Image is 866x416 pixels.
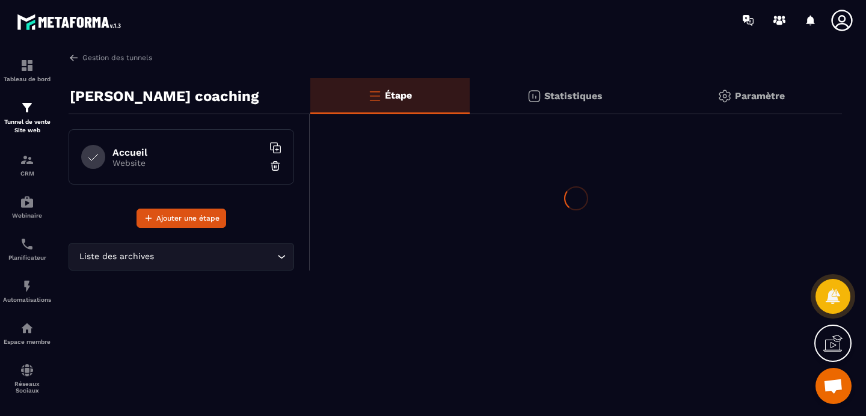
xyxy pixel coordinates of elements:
[3,76,51,82] p: Tableau de bord
[735,90,785,102] p: Paramètre
[20,321,34,335] img: automations
[3,91,51,144] a: formationformationTunnel de vente Site web
[385,90,412,101] p: Étape
[3,254,51,261] p: Planificateur
[3,270,51,312] a: automationsautomationsAutomatisations
[17,11,125,33] img: logo
[815,368,852,404] div: Ouvrir le chat
[70,84,259,108] p: [PERSON_NAME] coaching
[717,89,732,103] img: setting-gr.5f69749f.svg
[69,243,294,271] div: Search for option
[3,381,51,394] p: Réseaux Sociaux
[20,100,34,115] img: formation
[20,363,34,378] img: social-network
[112,158,263,168] p: Website
[3,186,51,228] a: automationsautomationsWebinaire
[76,250,156,263] span: Liste des archives
[3,170,51,177] p: CRM
[156,212,220,224] span: Ajouter une étape
[20,195,34,209] img: automations
[3,49,51,91] a: formationformationTableau de bord
[3,118,51,135] p: Tunnel de vente Site web
[20,279,34,293] img: automations
[20,153,34,167] img: formation
[3,312,51,354] a: automationsautomationsEspace membre
[269,160,281,172] img: trash
[544,90,603,102] p: Statistiques
[3,144,51,186] a: formationformationCRM
[3,296,51,303] p: Automatisations
[112,147,263,158] h6: Accueil
[527,89,541,103] img: stats.20deebd0.svg
[367,88,382,103] img: bars-o.4a397970.svg
[3,354,51,403] a: social-networksocial-networkRéseaux Sociaux
[20,237,34,251] img: scheduler
[69,52,79,63] img: arrow
[20,58,34,73] img: formation
[137,209,226,228] button: Ajouter une étape
[156,250,274,263] input: Search for option
[69,52,152,63] a: Gestion des tunnels
[3,212,51,219] p: Webinaire
[3,338,51,345] p: Espace membre
[3,228,51,270] a: schedulerschedulerPlanificateur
